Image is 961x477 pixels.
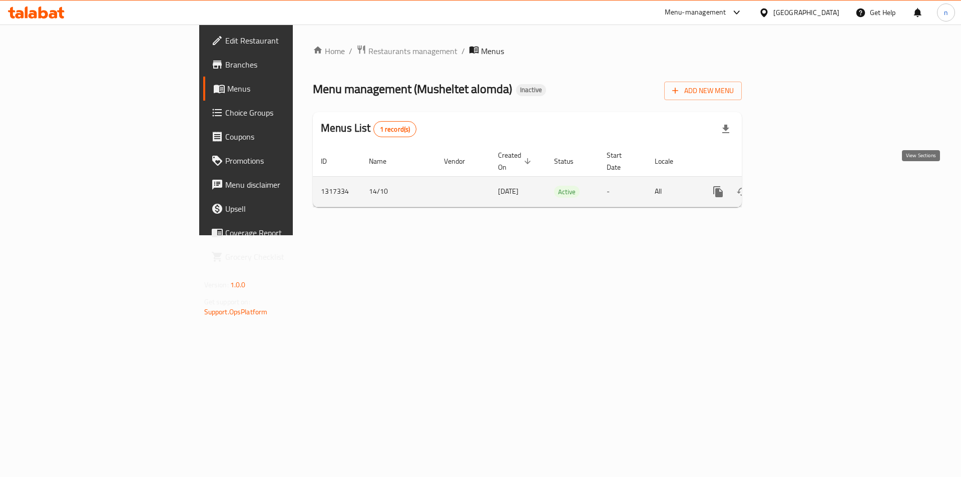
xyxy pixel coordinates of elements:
[225,155,352,167] span: Promotions
[461,45,465,57] li: /
[361,176,436,207] td: 14/10
[773,7,839,18] div: [GEOGRAPHIC_DATA]
[203,101,360,125] a: Choice Groups
[554,186,580,198] span: Active
[225,203,352,215] span: Upsell
[665,7,726,19] div: Menu-management
[313,146,810,207] table: enhanced table
[227,83,352,95] span: Menus
[944,7,948,18] span: n
[203,245,360,269] a: Grocery Checklist
[516,84,546,96] div: Inactive
[374,125,416,134] span: 1 record(s)
[607,149,635,173] span: Start Date
[204,278,229,291] span: Version:
[321,155,340,167] span: ID
[368,45,457,57] span: Restaurants management
[204,305,268,318] a: Support.OpsPlatform
[356,45,457,58] a: Restaurants management
[706,180,730,204] button: more
[203,149,360,173] a: Promotions
[498,185,519,198] span: [DATE]
[321,121,416,137] h2: Menus List
[225,107,352,119] span: Choice Groups
[203,197,360,221] a: Upsell
[599,176,647,207] td: -
[225,227,352,239] span: Coverage Report
[647,176,698,207] td: All
[554,155,587,167] span: Status
[203,221,360,245] a: Coverage Report
[672,85,734,97] span: Add New Menu
[230,278,246,291] span: 1.0.0
[516,86,546,94] span: Inactive
[664,82,742,100] button: Add New Menu
[498,149,534,173] span: Created On
[698,146,810,177] th: Actions
[730,180,754,204] button: Change Status
[225,179,352,191] span: Menu disclaimer
[444,155,478,167] span: Vendor
[313,78,512,100] span: Menu management ( Musheltet alomda )
[714,117,738,141] div: Export file
[225,251,352,263] span: Grocery Checklist
[225,35,352,47] span: Edit Restaurant
[369,155,399,167] span: Name
[481,45,504,57] span: Menus
[373,121,417,137] div: Total records count
[203,77,360,101] a: Menus
[203,53,360,77] a: Branches
[203,173,360,197] a: Menu disclaimer
[655,155,686,167] span: Locale
[203,125,360,149] a: Coupons
[225,59,352,71] span: Branches
[204,295,250,308] span: Get support on:
[203,29,360,53] a: Edit Restaurant
[313,45,742,58] nav: breadcrumb
[225,131,352,143] span: Coupons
